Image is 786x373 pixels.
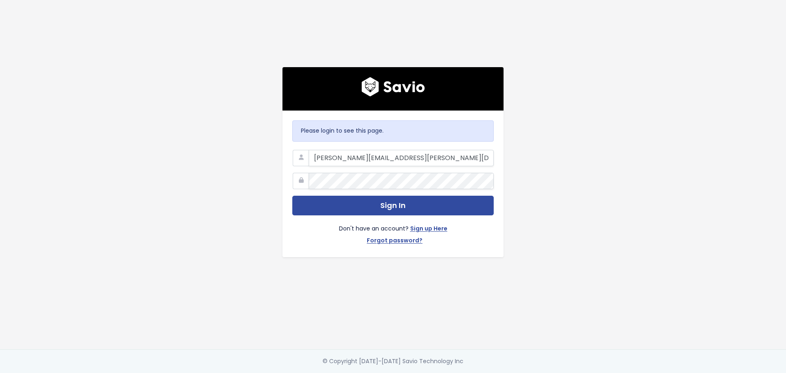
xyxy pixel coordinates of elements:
[292,196,494,216] button: Sign In
[410,224,447,235] a: Sign up Here
[367,235,422,247] a: Forgot password?
[361,77,425,97] img: logo600x187.a314fd40982d.png
[301,126,485,136] p: Please login to see this page.
[309,150,494,166] input: Your Work Email Address
[292,215,494,247] div: Don't have an account?
[323,356,463,366] div: © Copyright [DATE]-[DATE] Savio Technology Inc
